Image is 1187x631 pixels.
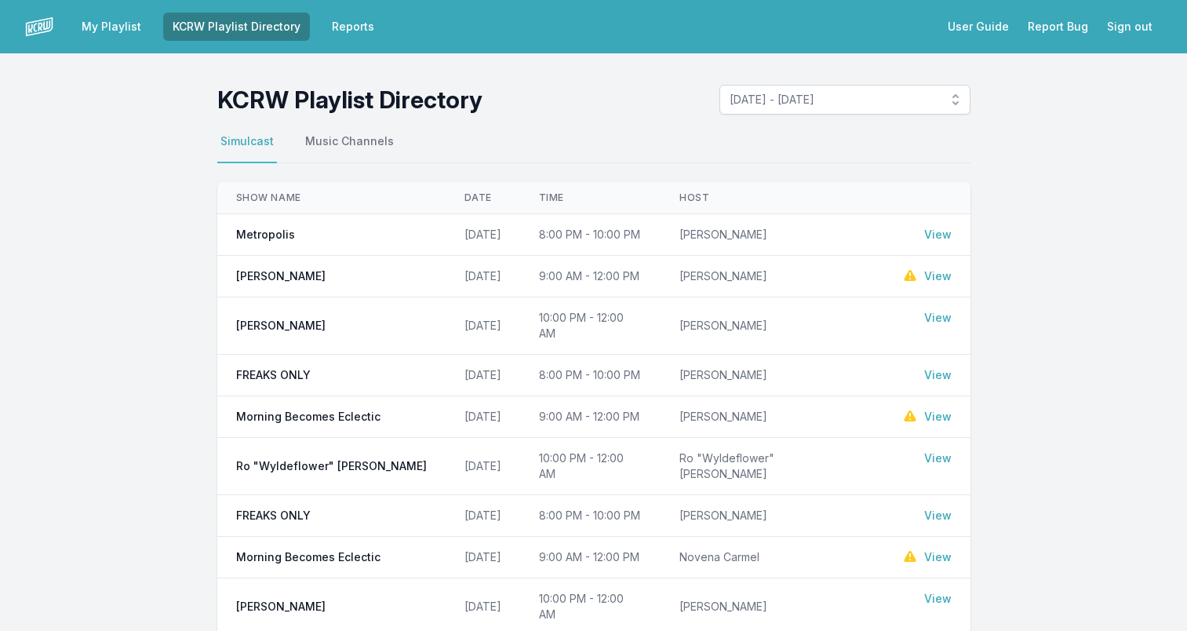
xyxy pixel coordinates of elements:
td: [PERSON_NAME] [661,495,883,537]
button: Simulcast [217,133,277,163]
a: KCRW Playlist Directory [163,13,310,41]
td: 8:00 PM - 10:00 PM [520,495,661,537]
span: Morning Becomes Eclectic [236,549,380,565]
td: [DATE] [446,396,520,438]
span: [PERSON_NAME] [236,318,326,334]
th: Time [520,182,661,214]
td: [PERSON_NAME] [661,214,883,256]
a: User Guide [938,13,1018,41]
span: Ro "Wyldeflower" [PERSON_NAME] [236,458,427,474]
span: FREAKS ONLY [236,367,311,383]
td: [PERSON_NAME] [661,396,883,438]
a: View [924,591,952,607]
td: 9:00 AM - 12:00 PM [520,537,661,578]
button: [DATE] - [DATE] [719,85,970,115]
a: My Playlist [72,13,151,41]
button: Music Channels [302,133,397,163]
td: 10:00 PM - 12:00 AM [520,297,661,355]
td: [PERSON_NAME] [661,355,883,396]
td: [DATE] [446,537,520,578]
span: [PERSON_NAME] [236,268,326,284]
a: View [924,268,952,284]
span: Morning Becomes Eclectic [236,409,380,425]
td: 8:00 PM - 10:00 PM [520,355,661,396]
a: View [924,549,952,565]
td: Ro "Wyldeflower" [PERSON_NAME] [661,438,883,495]
td: Novena Carmel [661,537,883,578]
td: 10:00 PM - 12:00 AM [520,438,661,495]
td: [PERSON_NAME] [661,297,883,355]
span: Metropolis [236,227,295,243]
a: View [924,310,952,326]
td: [DATE] [446,355,520,396]
span: FREAKS ONLY [236,508,311,523]
td: [PERSON_NAME] [661,256,883,297]
td: [DATE] [446,438,520,495]
th: Date [446,182,520,214]
th: Host [661,182,883,214]
img: logo-white-87cec1fa9cbef997252546196dc51331.png [25,13,53,41]
td: 9:00 AM - 12:00 PM [520,396,661,438]
td: [DATE] [446,297,520,355]
td: [DATE] [446,256,520,297]
a: Reports [322,13,384,41]
td: 9:00 AM - 12:00 PM [520,256,661,297]
td: [DATE] [446,214,520,256]
a: View [924,227,952,243]
td: 8:00 PM - 10:00 PM [520,214,661,256]
a: View [924,367,952,383]
a: Report Bug [1018,13,1098,41]
h1: KCRW Playlist Directory [217,86,482,114]
th: Show Name [217,182,446,214]
td: [DATE] [446,495,520,537]
a: View [924,409,952,425]
span: [PERSON_NAME] [236,599,326,615]
a: View [924,450,952,466]
button: Sign out [1098,13,1162,41]
span: [DATE] - [DATE] [730,92,938,108]
a: View [924,508,952,523]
